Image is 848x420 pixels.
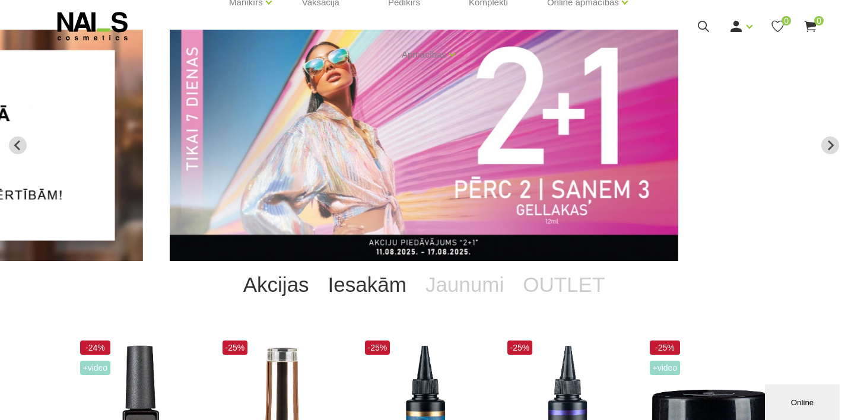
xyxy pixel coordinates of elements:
[80,361,111,375] span: +Video
[770,19,785,34] a: 0
[650,341,681,355] span: -25%
[170,30,678,261] li: 2 of 12
[80,341,111,355] span: -24%
[9,136,27,154] button: Go to last slide
[803,19,818,34] a: 0
[365,341,390,355] span: -25%
[782,16,791,26] span: 0
[765,382,842,420] iframe: chat widget
[416,261,513,308] a: Jaunumi
[821,136,839,154] button: Next slide
[402,31,446,78] a: Apmācības
[650,361,681,375] span: +Video
[223,341,248,355] span: -25%
[513,261,614,308] a: OUTLET
[319,261,416,308] a: Iesakām
[814,16,824,26] span: 0
[234,261,319,308] a: Akcijas
[507,341,533,355] span: -25%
